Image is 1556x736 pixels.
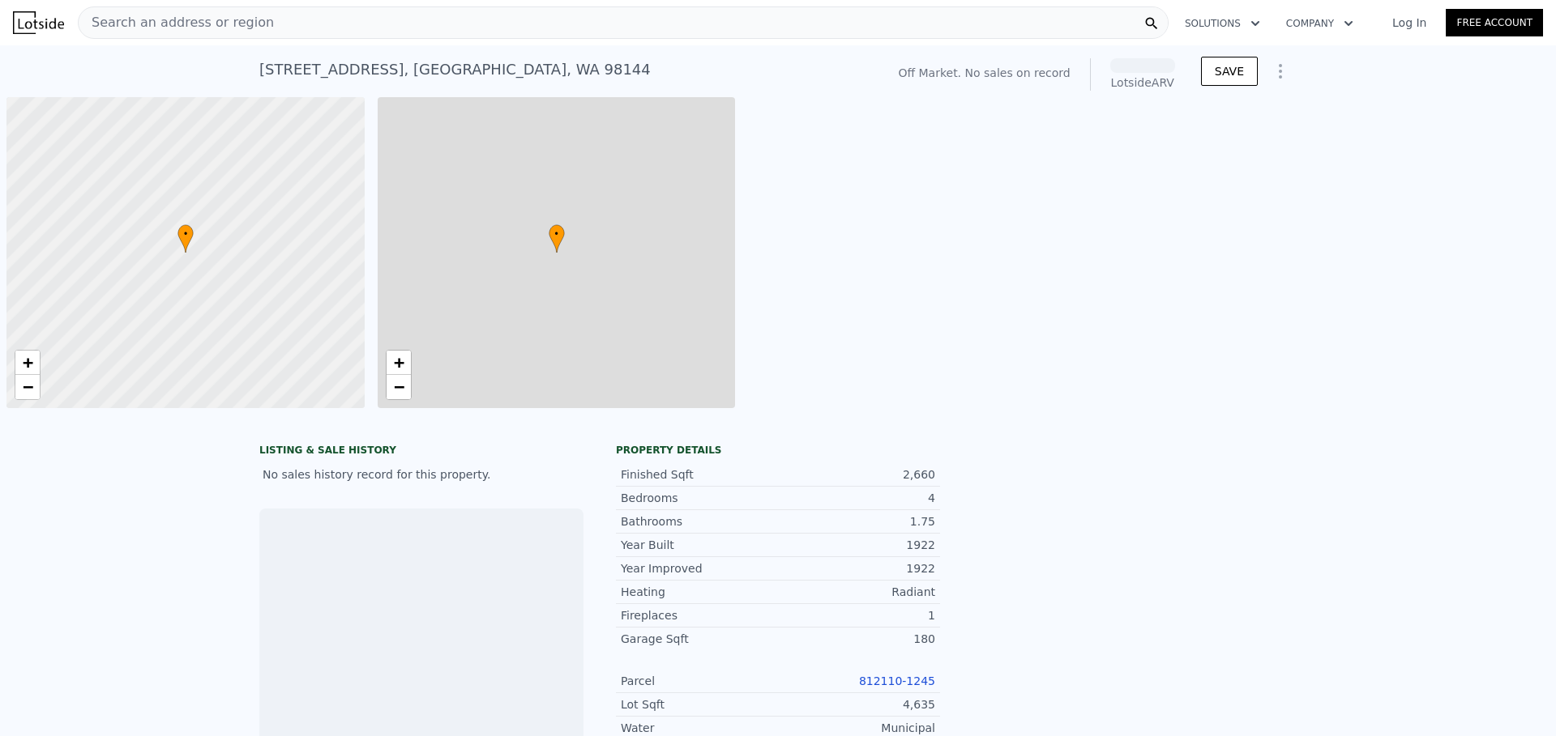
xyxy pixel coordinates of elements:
[621,696,778,713] div: Lot Sqft
[177,227,194,241] span: •
[778,584,935,600] div: Radiant
[778,560,935,576] div: 1922
[393,352,404,372] span: +
[778,696,935,713] div: 4,635
[23,377,33,397] span: −
[621,490,778,506] div: Bedrooms
[79,13,274,32] span: Search an address or region
[621,513,778,530] div: Bathrooms
[549,224,565,253] div: •
[23,352,33,372] span: +
[778,513,935,530] div: 1.75
[259,58,651,81] div: [STREET_ADDRESS] , [GEOGRAPHIC_DATA] , WA 98144
[13,11,64,34] img: Lotside
[778,720,935,736] div: Municipal
[1110,74,1175,91] div: Lotside ARV
[1373,15,1446,31] a: Log In
[859,674,935,687] a: 812110-1245
[621,584,778,600] div: Heating
[1264,55,1297,87] button: Show Options
[177,224,194,253] div: •
[778,607,935,623] div: 1
[1201,57,1258,86] button: SAVE
[259,444,583,460] div: LISTING & SALE HISTORY
[621,673,778,689] div: Parcel
[1172,9,1273,38] button: Solutions
[778,631,935,647] div: 180
[778,466,935,483] div: 2,660
[387,375,411,399] a: Zoom out
[621,720,778,736] div: Water
[621,631,778,647] div: Garage Sqft
[621,466,778,483] div: Finished Sqft
[898,65,1070,81] div: Off Market. No sales on record
[549,227,565,241] span: •
[778,490,935,506] div: 4
[393,377,404,397] span: −
[15,375,40,399] a: Zoom out
[621,537,778,553] div: Year Built
[387,351,411,375] a: Zoom in
[616,444,940,457] div: Property details
[1273,9,1366,38] button: Company
[15,351,40,375] a: Zoom in
[621,560,778,576] div: Year Improved
[778,537,935,553] div: 1922
[1446,9,1543,36] a: Free Account
[621,607,778,623] div: Fireplaces
[259,460,583,489] div: No sales history record for this property.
